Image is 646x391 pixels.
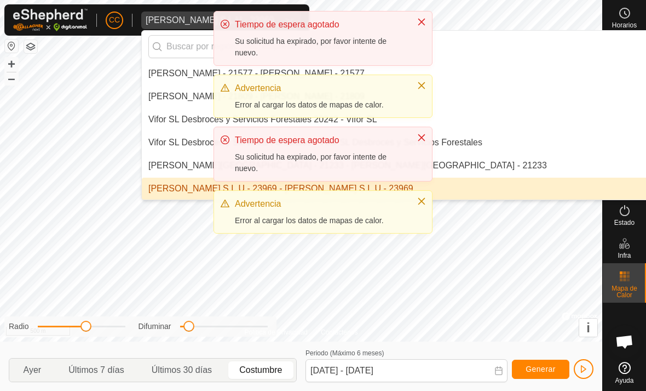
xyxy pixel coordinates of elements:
[109,14,120,26] span: CC
[24,364,42,377] span: Ayer
[414,14,429,30] button: Close
[245,327,308,337] a: Política de Privacidad
[235,36,406,59] div: Su solicitud ha expirado, por favor intente de nuevo.
[235,197,406,211] div: Advertencia
[5,58,18,71] button: +
[235,215,406,226] div: Error al cargar los datos de mapas de calor.
[414,194,429,209] button: Close
[618,252,631,259] span: Infra
[235,151,406,174] div: Su solicitud ha expirado, por favor intente de nuevo.
[608,325,641,358] div: Chat abierto
[148,159,547,172] div: [PERSON_NAME][GEOGRAPHIC_DATA] - 21233 - [PERSON_NAME][GEOGRAPHIC_DATA] - 21233
[13,9,88,31] img: Logo Gallagher
[321,327,357,337] a: Contáctenos
[235,18,406,31] div: Tiempo de espera agotado
[512,360,569,379] button: Generar
[612,22,637,29] span: Horarios
[139,321,171,332] label: Difuminar
[148,136,482,149] div: Vifor SL Desbroces y Servicios Forestales - Vifor SL Desbroces y Servicios Forestales
[614,219,635,226] span: Estado
[146,16,274,25] div: [PERSON_NAME] S.L.U - 23969
[414,130,429,145] button: Close
[235,134,406,147] div: Tiempo de espera agotado
[579,319,597,337] button: i
[526,365,556,373] span: Generar
[152,364,212,377] span: Últimos 30 días
[239,364,282,377] span: Costumbre
[235,82,406,95] div: Advertencia
[148,182,413,195] div: [PERSON_NAME] S.L.U - 23969 - [PERSON_NAME] S.L.U - 23969
[235,99,406,111] div: Error al cargar los datos de mapas de calor.
[603,358,646,388] a: Ayuda
[9,321,29,332] label: Radio
[141,12,279,29] span: Vilma Labra S.L.U - 23969
[24,40,37,53] button: Capas del Mapa
[5,39,18,53] button: Restablecer Mapa
[148,35,367,58] input: Buscar por región, país, empresa o propiedad
[615,377,634,384] span: Ayuda
[148,67,365,80] div: [PERSON_NAME] - 21577 - [PERSON_NAME] - 21577
[305,349,384,357] label: Periodo (Máximo 6 meses)
[605,285,643,298] span: Mapa de Calor
[148,90,365,103] div: [PERSON_NAME] - 21809 - [PERSON_NAME] - 21809
[5,72,18,85] button: –
[68,364,124,377] span: Últimos 7 días
[414,78,429,93] button: Close
[586,320,590,335] span: i
[148,113,377,126] div: Vifor SL Desbroces y Servicios Forestales 20242 - Vifor SL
